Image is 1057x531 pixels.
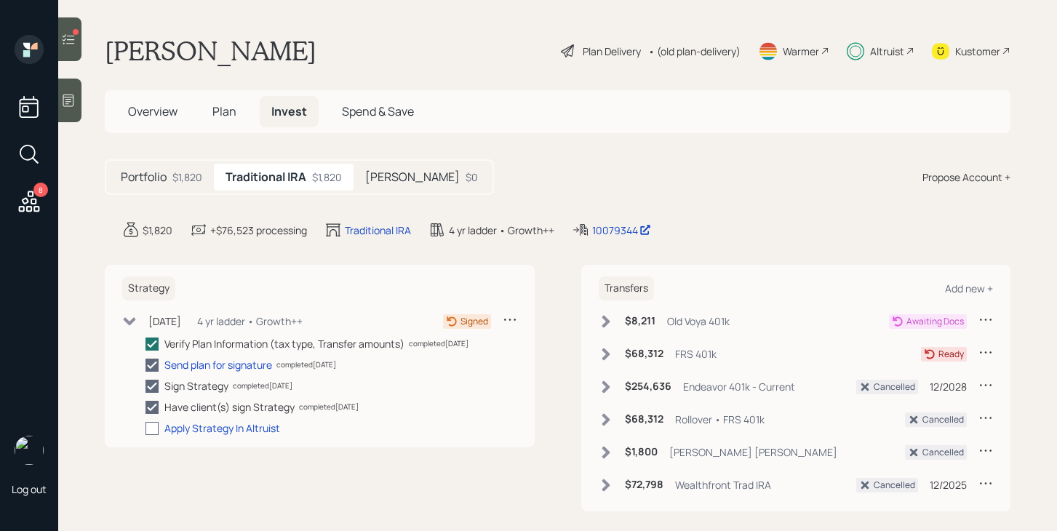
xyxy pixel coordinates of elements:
h6: $254,636 [625,380,671,393]
div: $0 [466,169,478,185]
div: Rollover • FRS 401k [675,412,765,427]
div: 12/2025 [930,477,967,492]
h6: Strategy [122,276,175,300]
div: $1,820 [312,169,342,185]
div: 4 yr ladder • Growth++ [449,223,554,238]
span: Invest [271,103,307,119]
h6: $72,798 [625,479,663,491]
span: Plan [212,103,236,119]
div: Old Voya 401k [667,314,730,329]
div: Cancelled [874,479,915,492]
div: Verify Plan Information (tax type, Transfer amounts) [164,336,404,351]
div: Traditional IRA [345,223,411,238]
div: [PERSON_NAME] [PERSON_NAME] [669,444,837,460]
div: $1,820 [143,223,172,238]
div: Send plan for signature [164,357,272,372]
div: Sign Strategy [164,378,228,394]
div: 10079344 [592,223,651,238]
div: completed [DATE] [233,380,292,391]
div: Cancelled [874,380,915,394]
div: completed [DATE] [409,338,468,349]
div: Cancelled [922,446,964,459]
div: 12/2028 [930,379,967,394]
h6: $68,312 [625,348,663,360]
div: Warmer [783,44,819,59]
div: Ready [938,348,964,361]
div: Wealthfront Trad IRA [675,477,771,492]
h5: Traditional IRA [226,170,306,184]
div: Altruist [870,44,904,59]
div: Cancelled [922,413,964,426]
div: 8 [33,183,48,197]
div: Plan Delivery [583,44,641,59]
div: Apply Strategy In Altruist [164,420,280,436]
div: $1,820 [172,169,202,185]
div: Add new + [945,282,993,295]
div: Endeavor 401k - Current [683,379,795,394]
div: Awaiting Docs [906,315,964,328]
img: michael-russo-headshot.png [15,436,44,465]
div: Propose Account + [922,169,1010,185]
div: Have client(s) sign Strategy [164,399,295,415]
div: Signed [460,315,488,328]
div: completed [DATE] [299,402,359,412]
div: • (old plan-delivery) [648,44,741,59]
div: +$76,523 processing [210,223,307,238]
h6: $8,211 [625,315,655,327]
span: Overview [128,103,178,119]
h6: $68,312 [625,413,663,426]
div: FRS 401k [675,346,717,362]
div: Kustomer [955,44,1000,59]
h6: $1,800 [625,446,658,458]
div: completed [DATE] [276,359,336,370]
h5: Portfolio [121,170,167,184]
span: Spend & Save [342,103,414,119]
h5: [PERSON_NAME] [365,170,460,184]
div: 4 yr ladder • Growth++ [197,314,303,329]
div: Log out [12,482,47,496]
div: [DATE] [148,314,181,329]
h6: Transfers [599,276,654,300]
h1: [PERSON_NAME] [105,35,316,67]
